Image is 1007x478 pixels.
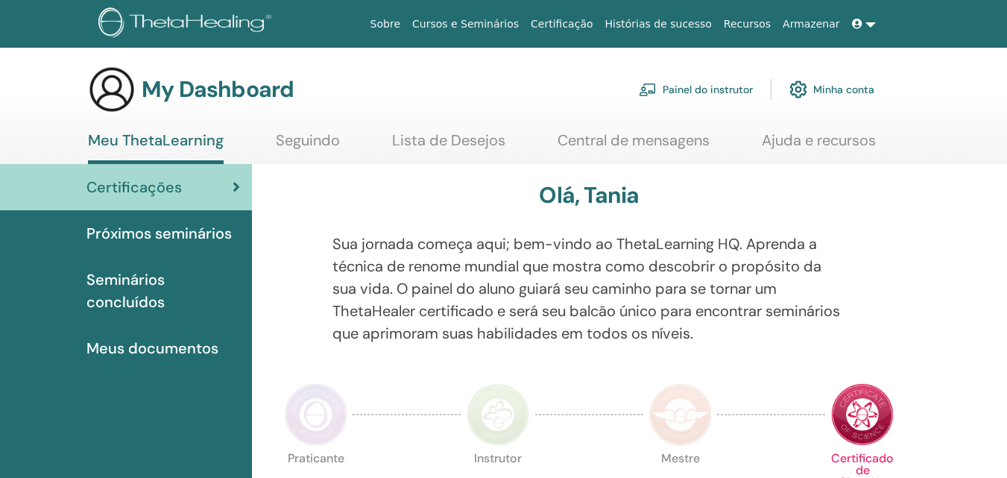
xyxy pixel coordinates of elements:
a: Central de mensagens [558,131,710,160]
img: cog.svg [789,77,807,102]
a: Histórias de sucesso [599,10,718,38]
span: Seminários concluídos [86,268,240,313]
img: Certificate of Science [831,383,894,446]
a: Sobre [364,10,406,38]
a: Seguindo [276,131,340,160]
p: Sua jornada começa aqui; bem-vindo ao ThetaLearning HQ. Aprenda a técnica de renome mundial que m... [332,233,846,345]
a: Meu ThetaLearning [88,131,224,164]
img: chalkboard-teacher.svg [639,83,657,96]
img: Instructor [467,383,529,446]
a: Ajuda e recursos [762,131,876,160]
img: logo.png [98,7,277,41]
span: Certificações [86,176,182,198]
h3: My Dashboard [142,76,294,103]
img: Practitioner [285,383,347,446]
span: Meus documentos [86,337,218,359]
span: Próximos seminários [86,222,232,245]
a: Cursos e Seminários [406,10,525,38]
a: Armazenar [777,10,845,38]
img: Master [649,383,712,446]
img: generic-user-icon.jpg [88,66,136,113]
a: Lista de Desejos [392,131,505,160]
a: Recursos [718,10,777,38]
h3: Olá, Tania [539,182,639,209]
a: Painel do instrutor [639,73,753,106]
a: Minha conta [789,73,874,106]
a: Certificação [525,10,599,38]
